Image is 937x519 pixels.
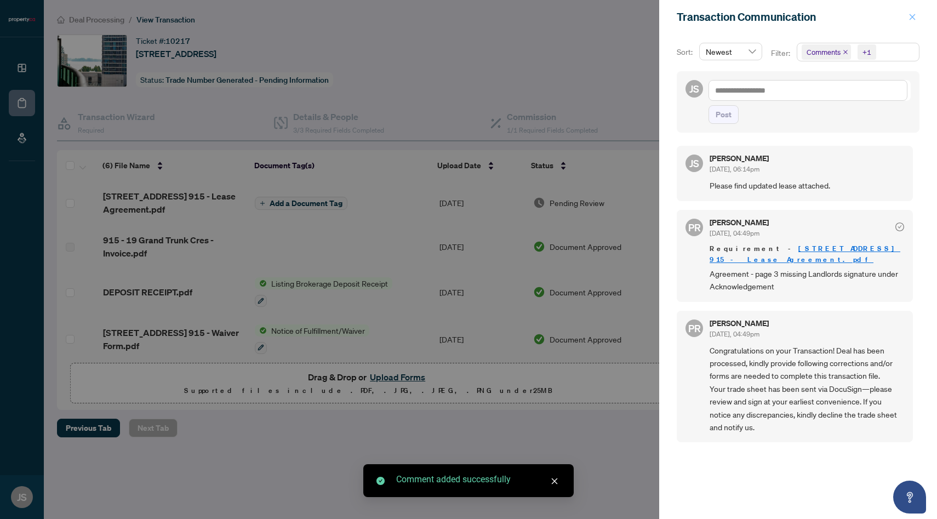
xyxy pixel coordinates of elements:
[843,49,848,55] span: close
[688,220,701,235] span: PR
[706,43,756,60] span: Newest
[710,244,900,264] a: [STREET_ADDRESS] 915 - Lease Agreement.pdf
[710,320,769,327] h5: [PERSON_NAME]
[895,223,904,231] span: check-circle
[710,219,769,226] h5: [PERSON_NAME]
[710,267,904,293] span: Agreement - page 3 missing Landlords signature under Acknowledgement
[802,44,851,60] span: Comments
[677,46,695,58] p: Sort:
[710,243,904,265] span: Requirement -
[549,475,561,487] a: Close
[677,9,905,25] div: Transaction Communication
[909,13,916,21] span: close
[710,155,769,162] h5: [PERSON_NAME]
[710,344,904,434] span: Congratulations on your Transaction! Deal has been processed, kindly provide following correction...
[710,165,759,173] span: [DATE], 06:14pm
[709,105,739,124] button: Post
[551,477,558,485] span: close
[710,179,904,192] span: Please find updated lease attached.
[689,156,699,171] span: JS
[710,229,759,237] span: [DATE], 04:49pm
[710,330,759,338] span: [DATE], 04:49pm
[376,477,385,485] span: check-circle
[862,47,871,58] div: +1
[893,481,926,514] button: Open asap
[396,473,561,486] div: Comment added successfully
[807,47,841,58] span: Comments
[688,321,701,336] span: PR
[689,81,699,96] span: JS
[771,47,792,59] p: Filter:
